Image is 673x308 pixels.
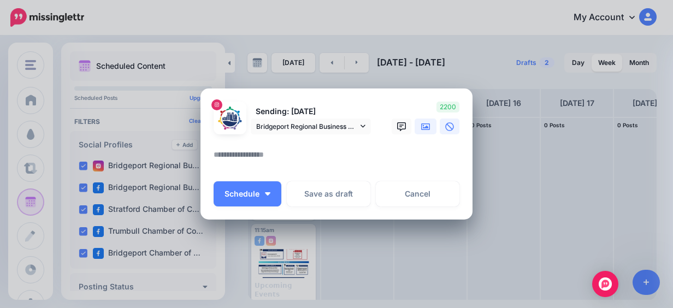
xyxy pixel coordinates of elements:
[251,105,371,118] p: Sending: [DATE]
[251,119,371,134] a: Bridgeport Regional Business Council account
[256,121,358,132] span: Bridgeport Regional Business Council account
[265,192,270,196] img: arrow-down-white.png
[376,181,459,206] a: Cancel
[225,190,259,198] span: Schedule
[214,181,281,206] button: Schedule
[436,102,459,112] span: 2200
[592,271,618,297] div: Open Intercom Messenger
[217,105,243,131] img: 81766834_3026168757394936_2111945340541206528_n-bsa150349.jpg
[287,181,370,206] button: Save as draft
